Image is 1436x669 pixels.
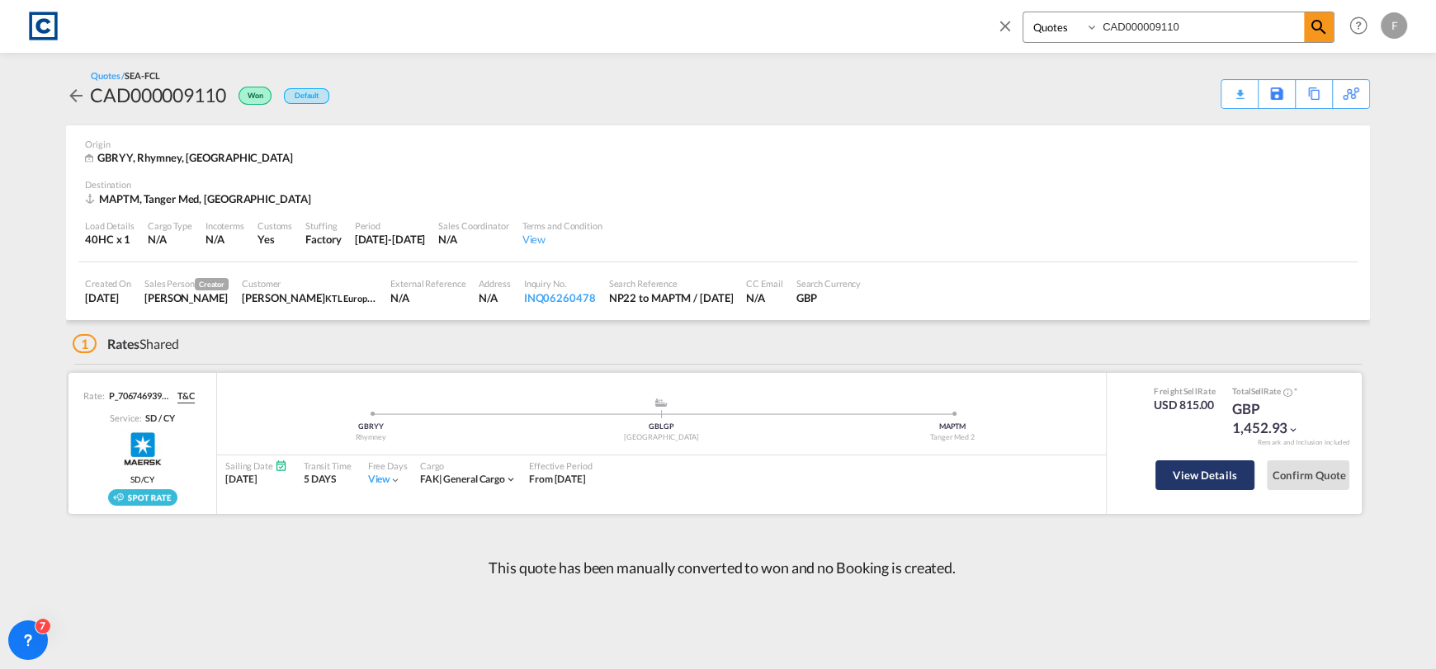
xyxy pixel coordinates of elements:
div: Quote PDF is not available at this time [1230,80,1249,95]
div: Load Details [85,219,135,232]
div: Rollable available [108,489,177,506]
span: Sell [1251,386,1264,396]
div: Cargo [420,459,517,472]
div: [DATE] [225,473,287,487]
div: Tanger Med 2 [807,432,1098,443]
div: 5 DAYS [304,473,352,487]
div: N/A [479,290,510,305]
md-icon: icon-chevron-down [1287,424,1299,436]
div: N/A [148,232,192,247]
md-icon: icon-magnify [1309,17,1329,37]
div: Rhymney [225,432,516,443]
div: N/A [746,290,782,305]
div: 29 Jul 2025 [355,232,426,247]
div: GBRYY, Rhymney, Europe [85,150,297,166]
span: 1 [73,334,97,353]
span: KTL Europe ([GEOGRAPHIC_DATA]) Ltd [325,291,483,304]
div: NP22 to MAPTM / 29 Jul 2025 [609,290,734,305]
md-icon: icon-download [1230,82,1249,95]
img: Spot_rate_rollable_v2.png [108,489,177,506]
div: Inquiry No. [524,277,596,290]
div: Period [355,219,426,232]
div: Origin [85,138,1351,150]
div: GBP [796,290,862,305]
div: Remark and Inclusion included [1245,438,1362,447]
div: P_7067469397_P01art26k [105,389,171,403]
div: Lynsey Heaton [144,290,229,305]
div: Address [479,277,510,290]
p: This quote has been manually converted to won and no Booking is created. [480,558,956,578]
md-icon: icon-arrow-left [66,86,86,106]
div: Customer [242,277,377,290]
md-icon: icon-close [996,16,1014,35]
div: Cargo Type [148,219,192,232]
div: Stuffing [305,219,341,232]
button: Spot Rates are dynamic & can fluctuate with time [1281,386,1292,398]
div: Search Reference [609,277,734,290]
div: N/A [390,290,465,305]
span: Subject to Remarks [1292,386,1297,396]
div: Incoterms [205,219,244,232]
div: F [1381,12,1407,39]
div: Customs [257,219,292,232]
button: View Details [1155,460,1254,490]
span: Sell [1183,386,1197,396]
div: Won [226,82,276,108]
span: | [438,473,442,485]
md-icon: icon-chevron-down [505,473,517,485]
span: SEA-FCL [125,70,159,81]
div: N/A [438,232,508,247]
div: GBRYY [225,422,516,432]
div: 29 Jul 2025 [85,290,131,305]
div: Viewicon-chevron-down [368,473,402,487]
div: INQ06260478 [524,290,596,305]
span: From [DATE] [529,473,586,485]
span: Won [248,91,267,106]
div: Default [284,88,329,104]
div: icon-arrow-left [66,82,90,108]
span: Rate: [83,389,105,403]
div: GBLGP [516,422,806,432]
div: USD 815.00 [1154,397,1216,413]
md-icon: Schedules Available [275,459,287,472]
div: From 29 Jul 2025 [529,473,586,487]
div: Sales Coordinator [438,219,508,232]
div: Shared [73,335,179,353]
div: SD / CY [141,412,174,424]
div: MAPTM [807,422,1098,432]
span: Creator [195,278,229,290]
div: [GEOGRAPHIC_DATA] [516,432,806,443]
img: Maersk Spot [122,428,163,469]
span: Help [1344,12,1372,40]
md-icon: assets/icons/custom/ship-fill.svg [651,398,671,407]
div: general cargo [420,473,505,487]
div: MAPTM, Tanger Med, Africa [85,191,314,206]
div: Sailing Date [225,459,287,472]
div: GBP 1,452.93 [1232,399,1315,439]
div: Effective Period [529,459,592,472]
div: CC Email [746,277,782,290]
div: Created On [85,277,131,290]
div: Myles Daly [242,290,377,305]
div: Help [1344,12,1381,41]
div: Free Days [368,459,408,472]
div: Save As Template [1259,80,1295,108]
span: FAK [420,473,444,485]
button: Confirm Quote [1267,460,1349,490]
div: Destination [85,178,1351,191]
img: 1fdb9190129311efbfaf67cbb4249bed.jpeg [25,7,62,45]
span: T&C [177,389,195,403]
div: Yes [257,232,292,247]
md-icon: icon-chevron-down [390,474,401,486]
div: Sales Person [144,277,229,290]
div: N/A [205,232,224,247]
div: Factory Stuffing [305,232,341,247]
div: CAD000009110 [90,82,226,108]
span: GBRYY, Rhymney, [GEOGRAPHIC_DATA] [97,151,293,164]
div: External Reference [390,277,465,290]
span: SD/CY [130,473,155,485]
div: Transit Time [304,459,352,472]
div: Search Currency [796,277,862,290]
span: Service: [110,412,141,424]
